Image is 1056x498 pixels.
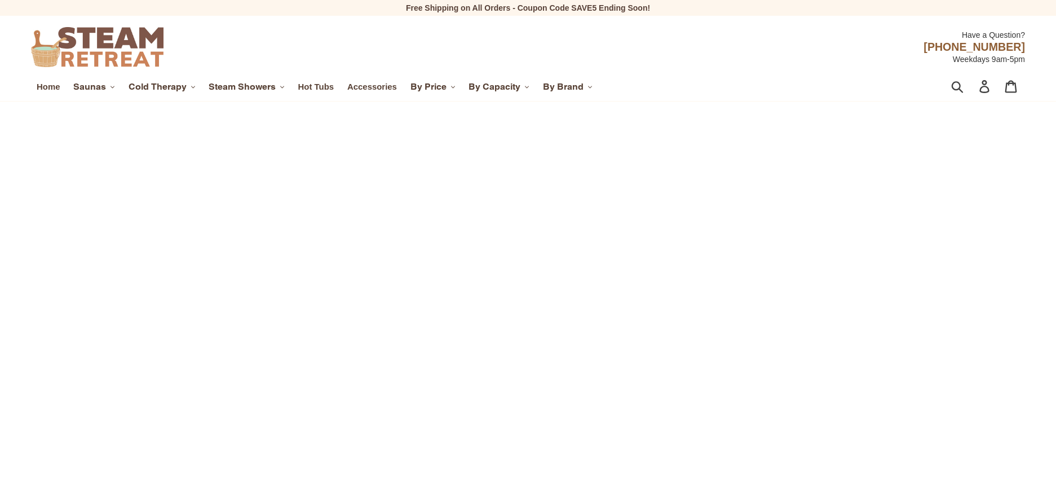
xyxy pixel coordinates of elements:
span: By Brand [543,81,584,92]
span: [PHONE_NUMBER] [924,41,1025,53]
span: Weekdays 9am-5pm [953,55,1025,64]
span: Accessories [347,82,397,92]
img: Steam Retreat [31,27,164,67]
input: Search [957,74,987,99]
span: By Price [410,81,447,92]
a: Hot Tubs [293,80,340,94]
button: By Price [405,78,461,95]
button: By Brand [537,78,598,95]
a: Home [31,80,65,94]
button: Cold Therapy [123,78,201,95]
a: Accessories [342,80,403,94]
span: Hot Tubs [298,82,334,92]
span: Cold Therapy [129,81,187,92]
button: By Capacity [463,78,535,95]
button: Saunas [68,78,121,95]
div: Have a Question? [363,24,1025,41]
span: Steam Showers [209,81,276,92]
span: Home [37,82,60,92]
span: Saunas [73,81,106,92]
span: By Capacity [469,81,520,92]
button: Steam Showers [203,78,290,95]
